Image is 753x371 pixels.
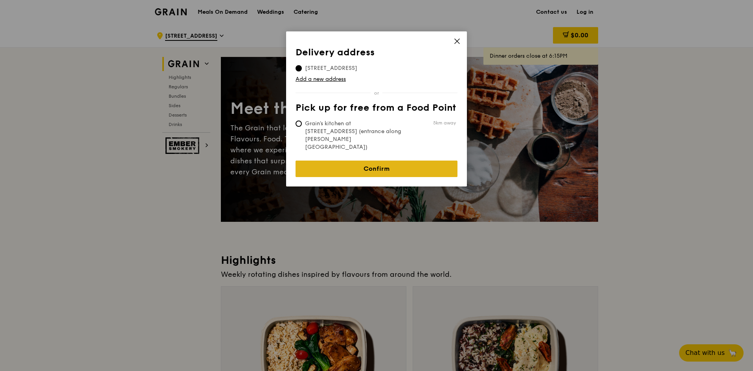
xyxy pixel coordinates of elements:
[296,121,302,127] input: Grain's kitchen at [STREET_ADDRESS] (entrance along [PERSON_NAME][GEOGRAPHIC_DATA])5km away
[296,47,457,61] th: Delivery address
[296,102,457,117] th: Pick up for free from a Food Point
[296,75,457,83] a: Add a new address
[433,120,456,126] span: 5km away
[296,65,302,71] input: [STREET_ADDRESS]
[296,120,413,151] span: Grain's kitchen at [STREET_ADDRESS] (entrance along [PERSON_NAME][GEOGRAPHIC_DATA])
[296,64,367,72] span: [STREET_ADDRESS]
[296,161,457,177] a: Confirm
